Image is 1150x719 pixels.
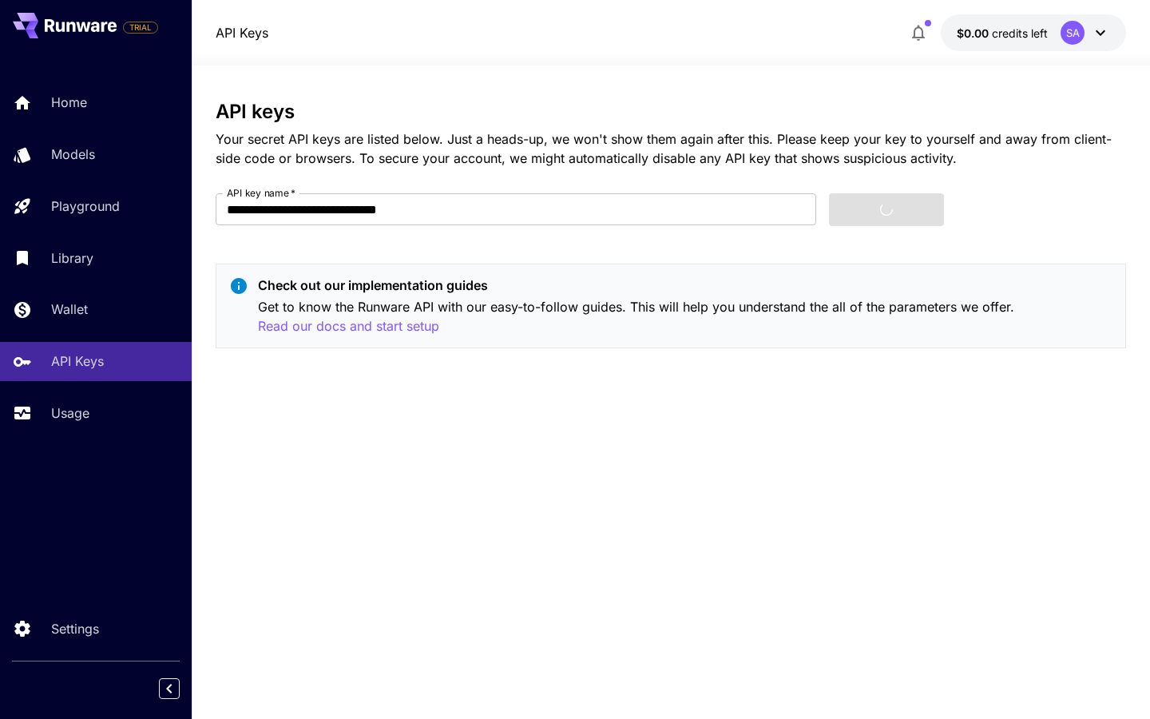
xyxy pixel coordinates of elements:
p: Your secret API keys are listed below. Just a heads-up, we won't show them again after this. Plea... [216,129,1126,168]
a: API Keys [216,23,268,42]
span: $0.00 [957,26,992,40]
p: Library [51,248,93,268]
p: Wallet [51,300,88,319]
div: SA [1061,21,1085,45]
p: Playground [51,197,120,216]
div: $0.00 [957,25,1048,42]
span: Add your payment card to enable full platform functionality. [123,18,158,37]
button: $0.00SA [941,14,1126,51]
p: Home [51,93,87,112]
nav: breadcrumb [216,23,268,42]
label: API key name [227,186,295,200]
div: Collapse sidebar [171,674,192,703]
button: Collapse sidebar [159,678,180,699]
h3: API keys [216,101,1126,123]
span: TRIAL [124,22,157,34]
p: Models [51,145,95,164]
p: Settings [51,619,99,638]
span: credits left [992,26,1048,40]
p: Get to know the Runware API with our easy-to-follow guides. This will help you understand the all... [258,297,1112,336]
p: Usage [51,403,89,423]
button: Read our docs and start setup [258,316,439,336]
p: Check out our implementation guides [258,276,1112,295]
p: API Keys [51,352,104,371]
